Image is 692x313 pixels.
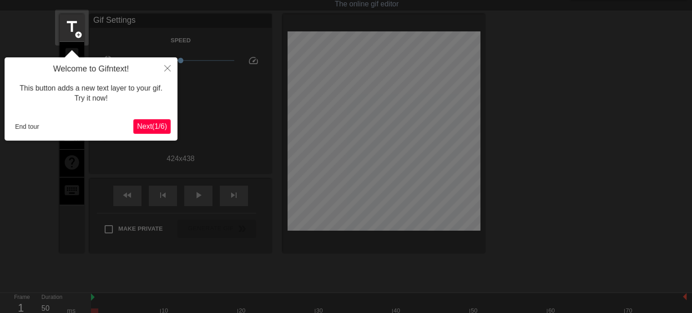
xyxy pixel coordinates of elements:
[133,119,171,134] button: Next
[11,74,171,113] div: This button adds a new text layer to your gif. Try it now!
[157,57,177,78] button: Close
[11,64,171,74] h4: Welcome to Gifntext!
[137,122,167,130] span: Next ( 1 / 6 )
[11,120,43,133] button: End tour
